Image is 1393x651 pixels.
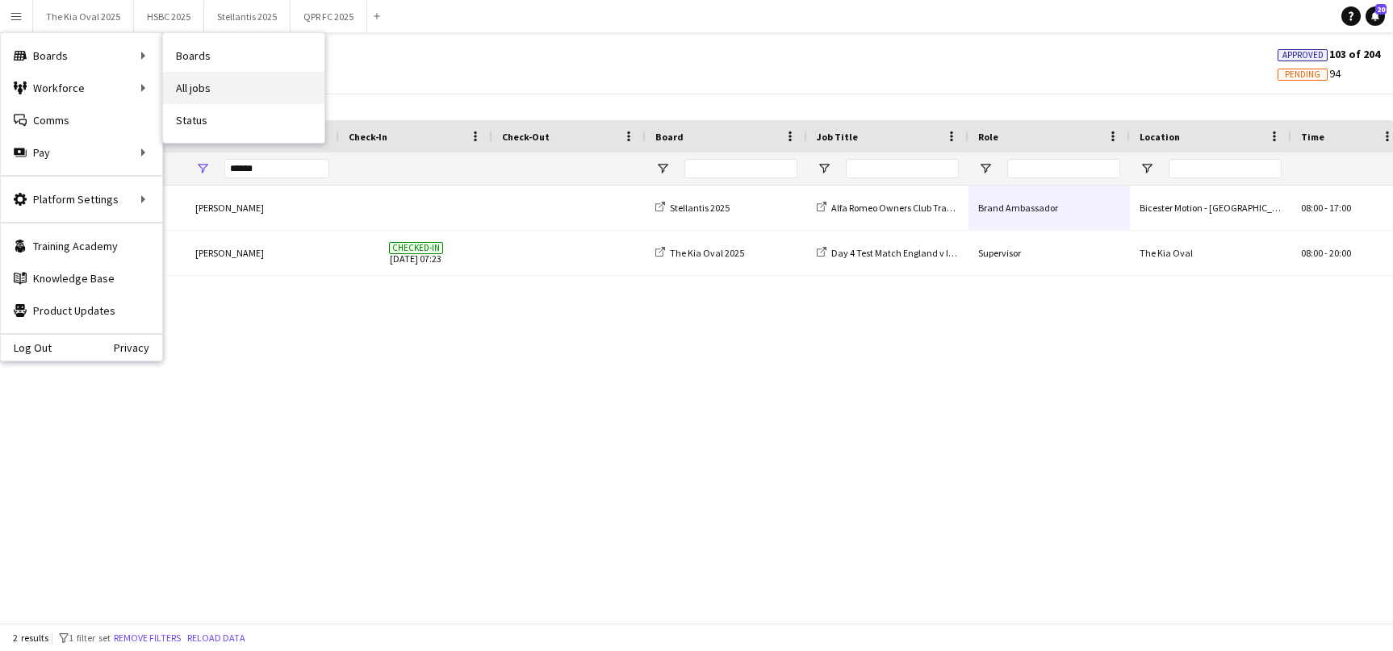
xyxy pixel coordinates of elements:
[831,202,1010,214] span: Alfa Romeo Owners Club Track Day - [DATE]
[1366,6,1385,26] a: 20
[655,161,670,176] button: Open Filter Menu
[1,40,162,72] div: Boards
[670,202,730,214] span: Stellantis 2025
[1301,202,1323,214] span: 08:00
[291,1,367,32] button: QPR FC 2025
[186,231,339,275] div: [PERSON_NAME]
[204,1,291,32] button: Stellantis 2025
[1324,247,1328,259] span: -
[1007,159,1120,178] input: Role Filter Input
[655,202,730,214] a: Stellantis 2025
[968,186,1130,230] div: Brand Ambassador
[224,159,329,178] input: Name Filter Input
[33,1,134,32] button: The Kia Oval 2025
[1,341,52,354] a: Log Out
[184,629,249,647] button: Reload data
[1,262,162,294] a: Knowledge Base
[968,231,1130,275] div: Supervisor
[69,632,111,644] span: 1 filter set
[1282,50,1324,61] span: Approved
[1375,4,1387,15] span: 20
[114,341,162,354] a: Privacy
[195,161,210,176] button: Open Filter Menu
[1140,131,1180,143] span: Location
[111,629,184,647] button: Remove filters
[978,131,998,143] span: Role
[1,104,162,136] a: Comms
[846,159,959,178] input: Job Title Filter Input
[670,247,744,259] span: The Kia Oval 2025
[389,242,443,254] span: Checked-in
[134,1,204,32] button: HSBC 2025
[1169,159,1282,178] input: Location Filter Input
[1285,69,1320,80] span: Pending
[817,247,1002,259] a: Day 4 Test Match England v India - [DATE]
[1301,247,1323,259] span: 08:00
[684,159,797,178] input: Board Filter Input
[1,136,162,169] div: Pay
[1130,231,1291,275] div: The Kia Oval
[1329,247,1351,259] span: 20:00
[186,186,339,230] div: [PERSON_NAME]
[1,183,162,215] div: Platform Settings
[349,131,387,143] span: Check-In
[817,202,1010,214] a: Alfa Romeo Owners Club Track Day - [DATE]
[349,231,483,275] span: [DATE] 07:23
[163,72,324,104] a: All jobs
[1329,202,1351,214] span: 17:00
[502,131,550,143] span: Check-Out
[831,247,1002,259] span: Day 4 Test Match England v India - [DATE]
[655,131,684,143] span: Board
[1278,66,1341,81] span: 94
[655,247,744,259] a: The Kia Oval 2025
[817,161,831,176] button: Open Filter Menu
[817,131,858,143] span: Job Title
[978,161,993,176] button: Open Filter Menu
[1324,202,1328,214] span: -
[1140,161,1154,176] button: Open Filter Menu
[163,104,324,136] a: Status
[1301,131,1324,143] span: Time
[1,294,162,327] a: Product Updates
[1,72,162,104] div: Workforce
[1130,186,1291,230] div: Bicester Motion - [GEOGRAPHIC_DATA] A4421, [GEOGRAPHIC_DATA]
[1278,47,1380,61] span: 103 of 204
[163,40,324,72] a: Boards
[1,230,162,262] a: Training Academy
